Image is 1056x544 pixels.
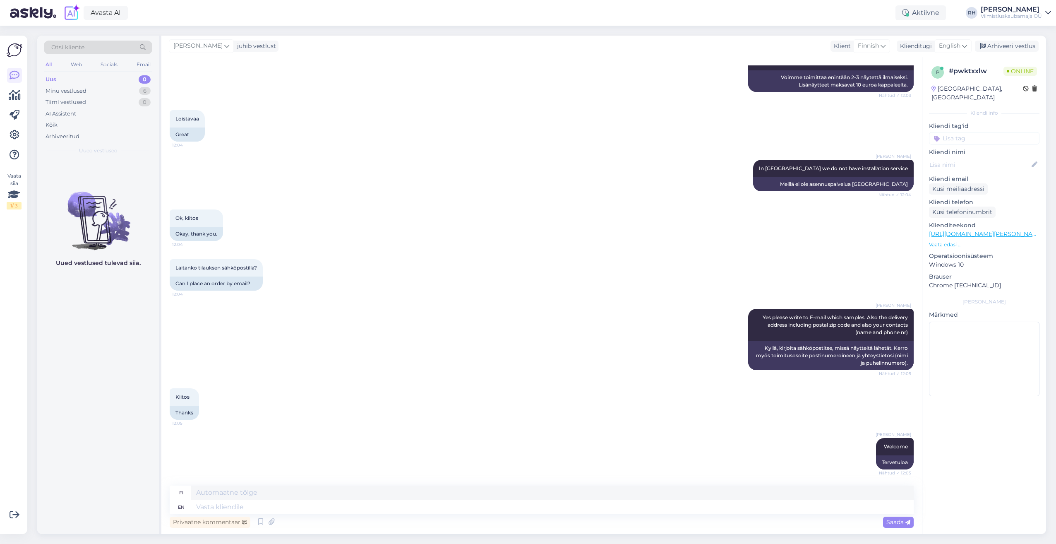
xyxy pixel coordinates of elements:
[876,302,911,308] span: [PERSON_NAME]
[175,116,199,122] span: Loistavaa
[929,160,1030,169] input: Lisa nimi
[929,298,1039,306] div: [PERSON_NAME]
[981,6,1042,13] div: [PERSON_NAME]
[170,227,223,241] div: Okay, thank you.
[175,394,190,400] span: Kiitos
[46,121,58,129] div: Kõik
[56,259,141,267] p: Uued vestlused tulevad siia.
[981,13,1042,19] div: Viimistluskaubamaja OÜ
[44,59,53,70] div: All
[179,486,183,500] div: fi
[929,272,1039,281] p: Brauser
[170,517,250,528] div: Privaatne kommentaar
[929,241,1039,248] p: Vaata edasi ...
[759,165,908,171] span: In [GEOGRAPHIC_DATA] we do not have installation service
[139,87,151,95] div: 6
[7,172,22,209] div: Vaata siia
[172,420,203,426] span: 12:05
[929,122,1039,130] p: Kliendi tag'id
[748,70,914,92] div: Voimme toimittaa enintään 2-3 näytettä ilmaiseksi. Lisänäytteet maksavat 10 euroa kappaleelta.
[51,43,84,52] span: Otsi kliente
[975,41,1039,52] div: Arhiveeri vestlus
[172,142,203,148] span: 12:04
[929,230,1043,238] a: [URL][DOMAIN_NAME][PERSON_NAME]
[876,431,911,438] span: [PERSON_NAME]
[929,198,1039,207] p: Kliendi telefon
[884,443,908,450] span: Welcome
[69,59,84,70] div: Web
[929,281,1039,290] p: Chrome [TECHNICAL_ID]
[234,42,276,51] div: juhib vestlust
[135,59,152,70] div: Email
[748,341,914,370] div: Kyllä, kirjoita sähköpostitse, missä näytteitä lähetät. Kerro myös toimitusosoite postinumeroinee...
[46,75,56,84] div: Uus
[46,110,76,118] div: AI Assistent
[170,406,199,420] div: Thanks
[175,265,257,271] span: Laitanko tilauksen sähköpostilla?
[939,41,960,51] span: English
[886,518,910,526] span: Saada
[936,69,940,75] span: p
[46,132,79,141] div: Arhiveeritud
[858,41,879,51] span: Finnish
[79,147,118,154] span: Uued vestlused
[929,175,1039,183] p: Kliendi email
[172,241,203,248] span: 12:04
[929,132,1039,144] input: Lisa tag
[949,66,1003,76] div: # pwktxxlw
[876,455,914,469] div: Tervetuloa
[1003,67,1037,76] span: Online
[175,215,198,221] span: Ok, kiitos
[931,84,1023,102] div: [GEOGRAPHIC_DATA], [GEOGRAPHIC_DATA]
[929,148,1039,156] p: Kliendi nimi
[929,311,1039,319] p: Märkmed
[99,59,119,70] div: Socials
[37,177,159,251] img: No chats
[170,277,263,291] div: Can I place an order by email?
[929,183,988,195] div: Küsi meiliaadressi
[966,7,977,19] div: RH
[876,153,911,159] span: [PERSON_NAME]
[929,207,996,218] div: Küsi telefoninumbrit
[879,470,911,476] span: Nähtud ✓ 12:05
[139,98,151,106] div: 0
[929,109,1039,117] div: Kliendi info
[178,500,185,514] div: en
[46,87,86,95] div: Minu vestlused
[172,291,203,297] span: 12:04
[878,192,911,198] span: Nähtud ✓ 12:04
[173,41,223,51] span: [PERSON_NAME]
[170,128,205,142] div: Great
[753,177,914,191] div: Meillä ei ole asennuspalvelua [GEOGRAPHIC_DATA]
[830,42,851,51] div: Klient
[895,5,946,20] div: Aktiivne
[929,221,1039,230] p: Klienditeekond
[139,75,151,84] div: 0
[981,6,1051,19] a: [PERSON_NAME]Viimistluskaubamaja OÜ
[879,92,911,99] span: Nähtud ✓ 12:03
[7,202,22,209] div: 1 / 3
[929,252,1039,260] p: Operatsioonisüsteem
[879,371,911,377] span: Nähtud ✓ 12:05
[763,314,909,335] span: Yes please write to E-mail which samples. Also the delivery address including postal zip code and...
[63,4,80,22] img: explore-ai
[7,42,22,58] img: Askly Logo
[929,260,1039,269] p: Windows 10
[46,98,86,106] div: Tiimi vestlused
[897,42,932,51] div: Klienditugi
[84,6,128,20] a: Avasta AI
